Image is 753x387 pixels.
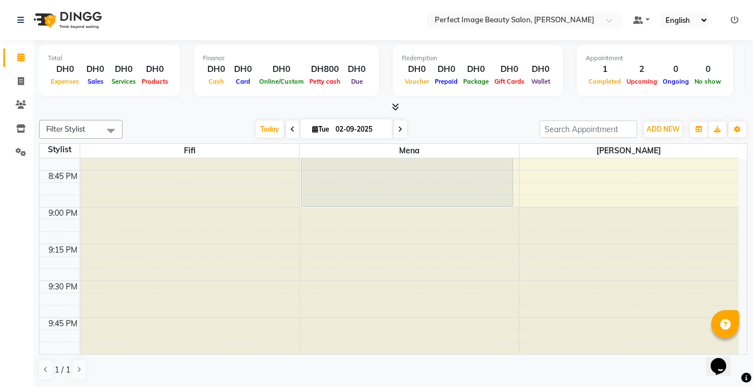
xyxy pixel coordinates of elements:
[692,78,724,85] span: No show
[46,281,80,293] div: 9:30 PM
[203,63,230,76] div: DH0
[644,122,682,137] button: ADD NEW
[139,78,171,85] span: Products
[28,4,105,36] img: logo
[660,63,692,76] div: 0
[46,207,80,219] div: 9:00 PM
[492,63,527,76] div: DH0
[256,120,284,138] span: Today
[519,144,739,158] span: [PERSON_NAME]
[109,78,139,85] span: Services
[46,171,80,182] div: 8:45 PM
[432,78,460,85] span: Prepaid
[233,78,253,85] span: Card
[624,63,660,76] div: 2
[460,78,492,85] span: Package
[586,78,624,85] span: Completed
[206,78,227,85] span: Cash
[40,144,80,156] div: Stylist
[332,121,388,138] input: 2025-09-02
[46,244,80,256] div: 9:15 PM
[82,63,109,76] div: DH0
[139,63,171,76] div: DH0
[527,63,554,76] div: DH0
[256,63,307,76] div: DH0
[256,78,307,85] span: Online/Custom
[307,78,343,85] span: Petty cash
[46,318,80,330] div: 9:45 PM
[309,125,332,133] span: Tue
[586,63,624,76] div: 1
[624,78,660,85] span: Upcoming
[432,63,460,76] div: DH0
[660,78,692,85] span: Ongoing
[300,144,519,158] span: Mena
[460,63,492,76] div: DH0
[647,125,679,133] span: ADD NEW
[402,78,432,85] span: Voucher
[528,78,553,85] span: Wallet
[85,78,106,85] span: Sales
[307,63,343,76] div: DH800
[203,54,370,63] div: Finance
[492,78,527,85] span: Gift Cards
[586,54,724,63] div: Appointment
[706,342,742,376] iframe: chat widget
[402,63,432,76] div: DH0
[48,78,82,85] span: Expenses
[402,54,554,63] div: Redemption
[348,78,366,85] span: Due
[80,144,299,158] span: Fifi
[343,63,370,76] div: DH0
[540,120,637,138] input: Search Appointment
[46,124,85,133] span: Filter Stylist
[48,63,82,76] div: DH0
[48,54,171,63] div: Total
[55,364,70,376] span: 1 / 1
[692,63,724,76] div: 0
[230,63,256,76] div: DH0
[109,63,139,76] div: DH0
